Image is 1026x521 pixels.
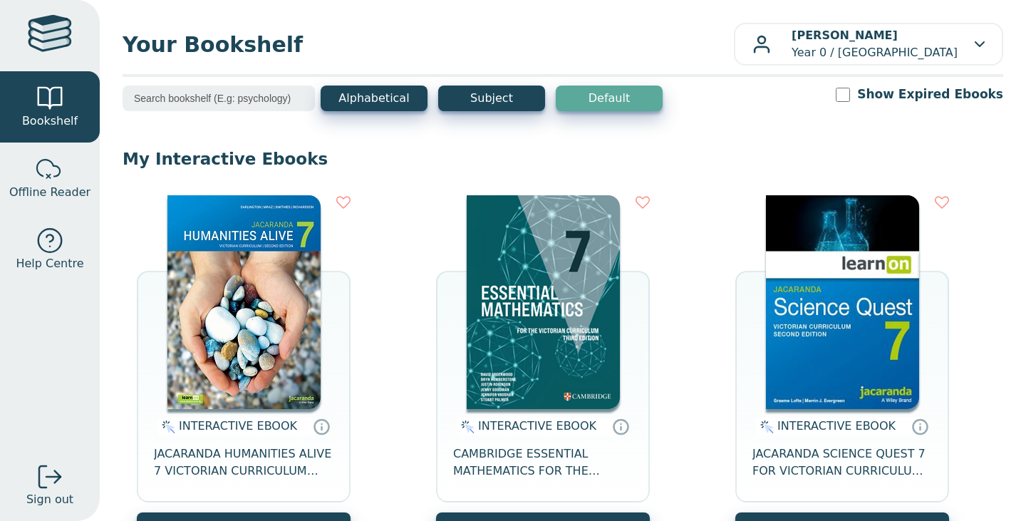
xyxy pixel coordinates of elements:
[752,445,932,480] span: JACARANDA SCIENCE QUEST 7 FOR VICTORIAN CURRICULUM LEARNON 2E EBOOK
[167,195,321,409] img: 429ddfad-7b91-e911-a97e-0272d098c78b.jpg
[438,86,545,111] button: Subject
[9,184,90,201] span: Offline Reader
[321,86,427,111] button: Alphabetical
[123,86,315,111] input: Search bookshelf (E.g: psychology)
[157,418,175,435] img: interactive.svg
[792,27,958,61] p: Year 0 / [GEOGRAPHIC_DATA]
[792,29,898,42] b: [PERSON_NAME]
[766,195,919,409] img: 329c5ec2-5188-ea11-a992-0272d098c78b.jpg
[857,86,1003,103] label: Show Expired Ebooks
[911,418,928,435] a: Interactive eBooks are accessed online via the publisher’s portal. They contain interactive resou...
[556,86,663,111] button: Default
[16,255,83,272] span: Help Centre
[457,418,475,435] img: interactive.svg
[123,29,734,61] span: Your Bookshelf
[612,418,629,435] a: Interactive eBooks are accessed online via the publisher’s portal. They contain interactive resou...
[179,419,297,433] span: INTERACTIVE EBOOK
[467,195,620,409] img: a4cdec38-c0cf-47c5-bca4-515c5eb7b3e9.png
[26,491,73,508] span: Sign out
[777,419,896,433] span: INTERACTIVE EBOOK
[313,418,330,435] a: Interactive eBooks are accessed online via the publisher’s portal. They contain interactive resou...
[453,445,633,480] span: CAMBRIDGE ESSENTIAL MATHEMATICS FOR THE VICTORIAN CURRICULUM YEAR 7 EBOOK 3E
[123,148,1003,170] p: My Interactive Ebooks
[154,445,333,480] span: JACARANDA HUMANITIES ALIVE 7 VICTORIAN CURRICULUM LEARNON EBOOK 2E
[22,113,78,130] span: Bookshelf
[756,418,774,435] img: interactive.svg
[734,23,1003,66] button: [PERSON_NAME]Year 0 / [GEOGRAPHIC_DATA]
[478,419,596,433] span: INTERACTIVE EBOOK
